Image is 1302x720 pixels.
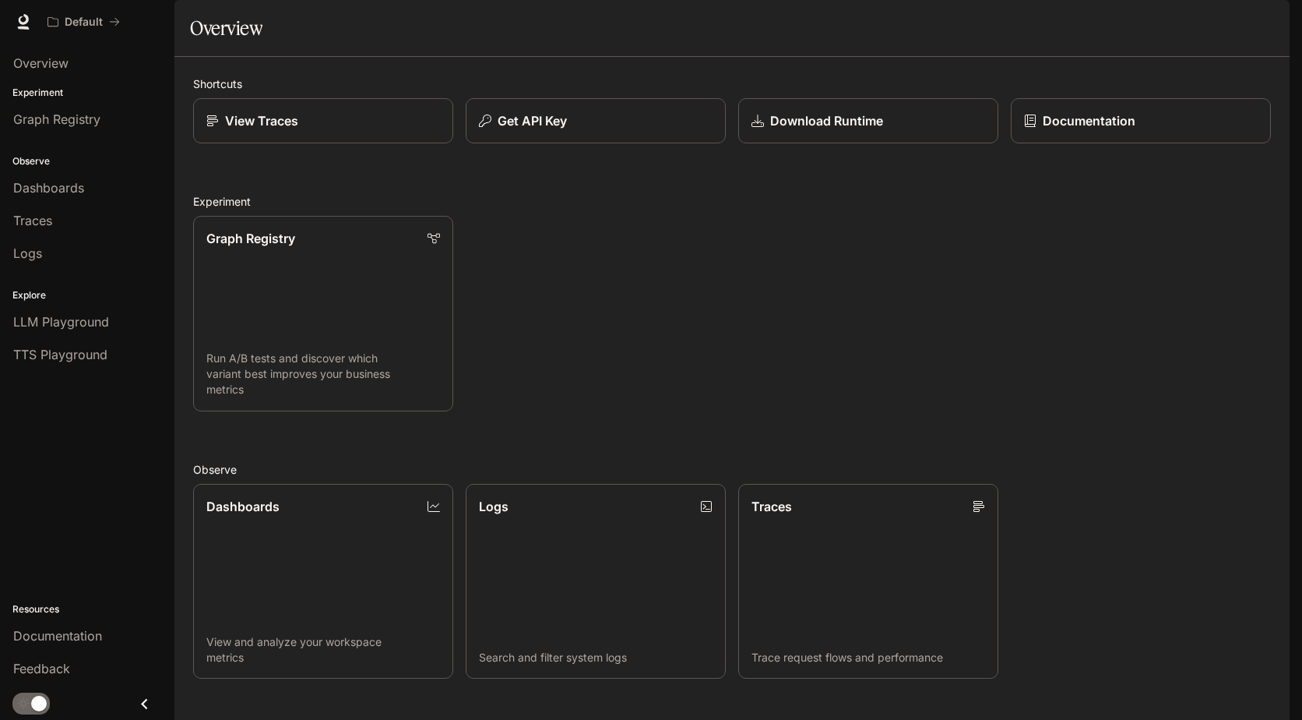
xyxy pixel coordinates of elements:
[193,484,453,679] a: DashboardsView and analyze your workspace metrics
[479,497,508,516] p: Logs
[225,111,298,130] p: View Traces
[1011,98,1271,143] a: Documentation
[193,193,1271,210] h2: Experiment
[193,98,453,143] a: View Traces
[193,461,1271,478] h2: Observe
[770,111,883,130] p: Download Runtime
[466,484,726,679] a: LogsSearch and filter system logs
[206,634,440,665] p: View and analyze your workspace metrics
[193,76,1271,92] h2: Shortcuts
[65,16,103,29] p: Default
[206,497,280,516] p: Dashboards
[751,497,792,516] p: Traces
[498,111,567,130] p: Get API Key
[193,216,453,411] a: Graph RegistryRun A/B tests and discover which variant best improves your business metrics
[738,98,998,143] a: Download Runtime
[751,650,985,665] p: Trace request flows and performance
[206,351,440,397] p: Run A/B tests and discover which variant best improves your business metrics
[40,6,127,37] button: All workspaces
[479,650,713,665] p: Search and filter system logs
[206,229,295,248] p: Graph Registry
[190,12,262,44] h1: Overview
[738,484,998,679] a: TracesTrace request flows and performance
[1043,111,1135,130] p: Documentation
[466,98,726,143] button: Get API Key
